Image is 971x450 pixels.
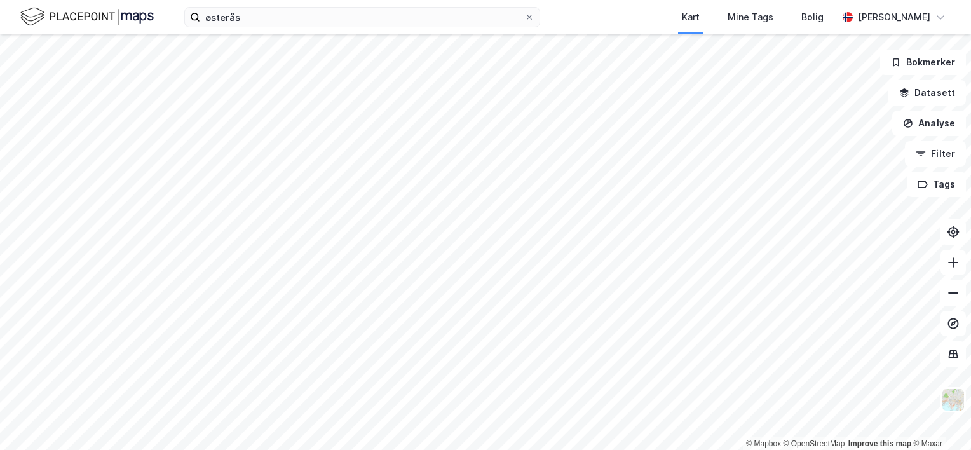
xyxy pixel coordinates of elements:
button: Datasett [888,80,966,106]
button: Tags [907,172,966,197]
a: Improve this map [848,439,911,448]
img: Z [941,388,965,412]
input: Søk på adresse, matrikkel, gårdeiere, leietakere eller personer [200,8,524,27]
button: Analyse [892,111,966,136]
div: Kart [682,10,700,25]
button: Filter [905,141,966,167]
div: Bolig [801,10,824,25]
div: Mine Tags [728,10,773,25]
div: [PERSON_NAME] [858,10,930,25]
a: OpenStreetMap [784,439,845,448]
div: Kontrollprogram for chat [907,389,971,450]
a: Mapbox [746,439,781,448]
button: Bokmerker [880,50,966,75]
img: logo.f888ab2527a4732fd821a326f86c7f29.svg [20,6,154,28]
iframe: Chat Widget [907,389,971,450]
